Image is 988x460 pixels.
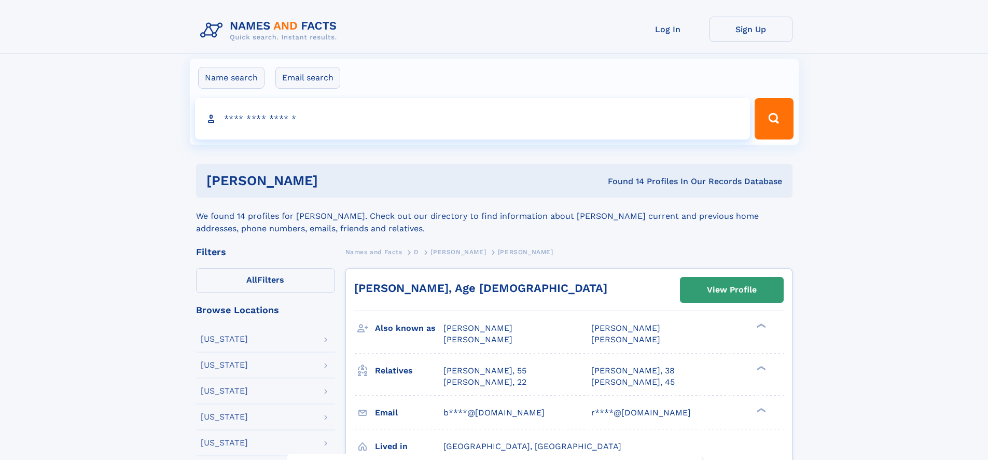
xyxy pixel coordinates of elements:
[463,176,782,187] div: Found 14 Profiles In Our Records Database
[430,248,486,256] span: [PERSON_NAME]
[591,377,675,388] a: [PERSON_NAME], 45
[443,334,512,344] span: [PERSON_NAME]
[443,323,512,333] span: [PERSON_NAME]
[354,282,607,295] a: [PERSON_NAME], Age [DEMOGRAPHIC_DATA]
[591,334,660,344] span: [PERSON_NAME]
[591,365,675,377] a: [PERSON_NAME], 38
[201,387,248,395] div: [US_STATE]
[201,361,248,369] div: [US_STATE]
[754,407,767,413] div: ❯
[707,278,757,302] div: View Profile
[275,67,340,89] label: Email search
[198,67,265,89] label: Name search
[414,245,419,258] a: D
[201,413,248,421] div: [US_STATE]
[443,365,526,377] a: [PERSON_NAME], 55
[196,268,335,293] label: Filters
[196,198,792,235] div: We found 14 profiles for [PERSON_NAME]. Check out our directory to find information about [PERSON...
[430,245,486,258] a: [PERSON_NAME]
[498,248,553,256] span: [PERSON_NAME]
[345,245,402,258] a: Names and Facts
[709,17,792,42] a: Sign Up
[196,305,335,315] div: Browse Locations
[201,439,248,447] div: [US_STATE]
[443,441,621,451] span: [GEOGRAPHIC_DATA], [GEOGRAPHIC_DATA]
[375,438,443,455] h3: Lived in
[443,377,526,388] a: [PERSON_NAME], 22
[414,248,419,256] span: D
[201,335,248,343] div: [US_STATE]
[375,362,443,380] h3: Relatives
[246,275,257,285] span: All
[680,277,783,302] a: View Profile
[754,365,767,371] div: ❯
[591,323,660,333] span: [PERSON_NAME]
[375,319,443,337] h3: Also known as
[195,98,750,140] input: search input
[627,17,709,42] a: Log In
[196,247,335,257] div: Filters
[375,404,443,422] h3: Email
[196,17,345,45] img: Logo Names and Facts
[754,323,767,329] div: ❯
[206,174,463,187] h1: [PERSON_NAME]
[755,98,793,140] button: Search Button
